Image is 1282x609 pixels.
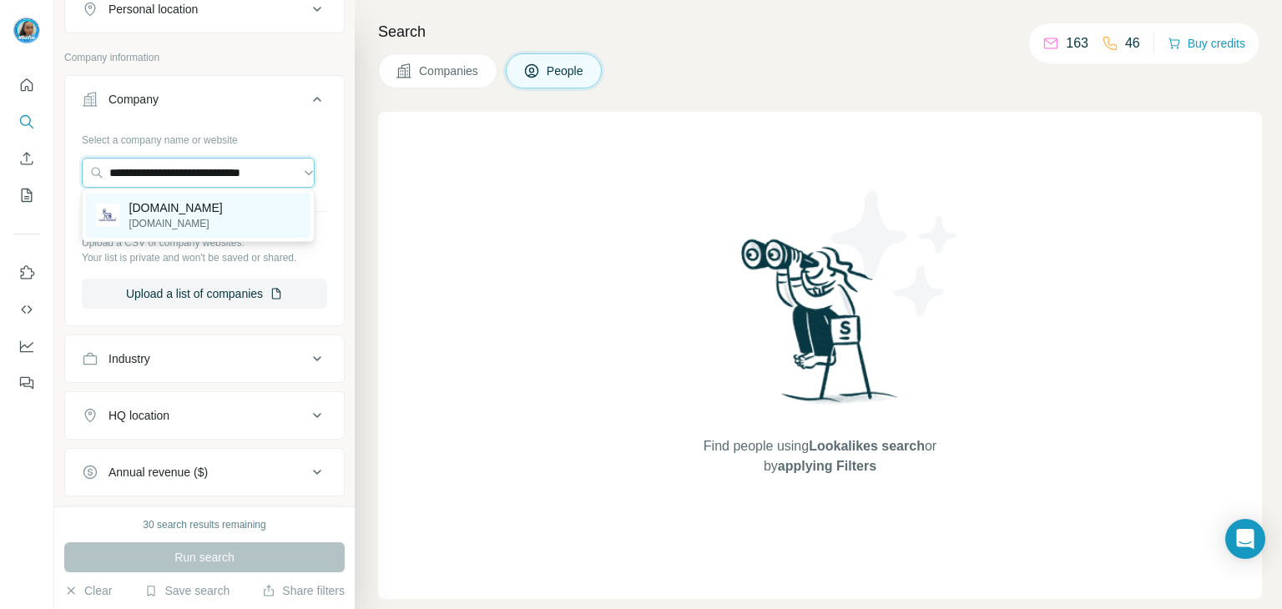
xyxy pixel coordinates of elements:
[13,368,40,398] button: Feedback
[13,294,40,325] button: Use Surfe API
[13,180,40,210] button: My lists
[13,258,40,288] button: Use Surfe on LinkedIn
[262,582,345,599] button: Share filters
[13,107,40,137] button: Search
[1225,519,1265,559] div: Open Intercom Messenger
[109,407,169,424] div: HQ location
[65,452,344,492] button: Annual revenue ($)
[65,79,344,126] button: Company
[778,459,876,473] span: applying Filters
[809,439,925,453] span: Lookalikes search
[82,126,327,148] div: Select a company name or website
[82,279,327,309] button: Upload a list of companies
[65,395,344,435] button: HQ location
[129,216,223,231] p: [DOMAIN_NAME]
[419,63,480,79] span: Companies
[65,339,344,379] button: Industry
[547,63,585,79] span: People
[129,199,223,216] p: [DOMAIN_NAME]
[820,179,971,329] img: Surfe Illustration - Stars
[686,436,953,476] span: Find people using or by
[144,582,230,599] button: Save search
[13,143,40,174] button: Enrich CSV
[82,235,327,250] p: Upload a CSV of company websites.
[13,17,40,43] img: Avatar
[378,20,1262,43] h4: Search
[109,91,159,108] div: Company
[1168,32,1245,55] button: Buy credits
[13,331,40,361] button: Dashboard
[109,1,198,18] div: Personal location
[109,464,208,481] div: Annual revenue ($)
[734,234,907,420] img: Surfe Illustration - Woman searching with binoculars
[109,350,150,367] div: Industry
[1125,33,1140,53] p: 46
[13,70,40,100] button: Quick start
[64,582,112,599] button: Clear
[96,204,119,227] img: novonordisk.com.br
[64,50,345,65] p: Company information
[143,517,265,532] div: 30 search results remaining
[1066,33,1088,53] p: 163
[82,250,327,265] p: Your list is private and won't be saved or shared.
